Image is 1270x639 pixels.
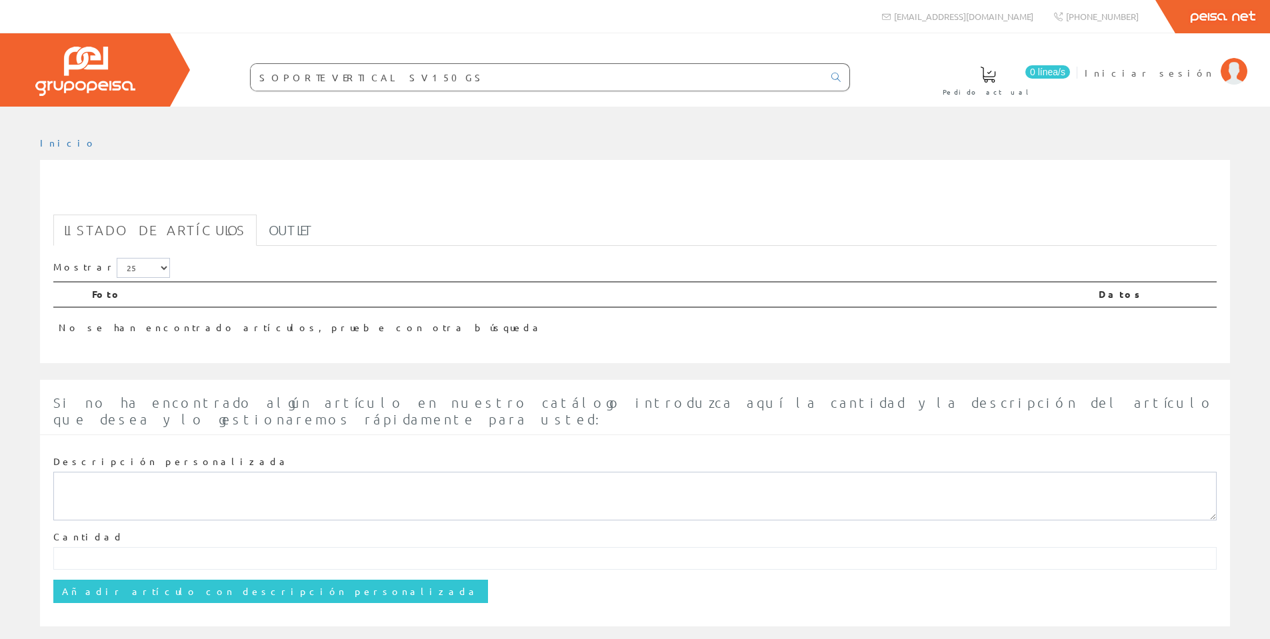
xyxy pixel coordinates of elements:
a: Outlet [258,215,324,246]
select: Mostrar [117,258,170,278]
label: Mostrar [53,258,170,278]
label: Cantidad [53,530,124,544]
span: [EMAIL_ADDRESS][DOMAIN_NAME] [894,11,1033,22]
span: Pedido actual [943,85,1033,99]
th: Foto [87,282,1093,307]
span: Si no ha encontrado algún artículo en nuestro catálogo introduzca aquí la cantidad y la descripci... [53,394,1214,427]
span: Iniciar sesión [1085,66,1214,79]
td: No se han encontrado artículos, pruebe con otra búsqueda [53,307,1093,340]
input: Buscar ... [251,64,823,91]
a: Iniciar sesión [1085,55,1247,68]
th: Datos [1093,282,1217,307]
a: Inicio [40,137,97,149]
label: Descripción personalizada [53,455,290,468]
span: 0 línea/s [1025,65,1070,79]
input: Añadir artículo con descripción personalizada [53,580,488,602]
img: Grupo Peisa [35,47,135,96]
h1: SOPORTE VERTICAL SV150GS [53,181,1217,208]
a: Listado de artículos [53,215,257,246]
span: [PHONE_NUMBER] [1066,11,1139,22]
